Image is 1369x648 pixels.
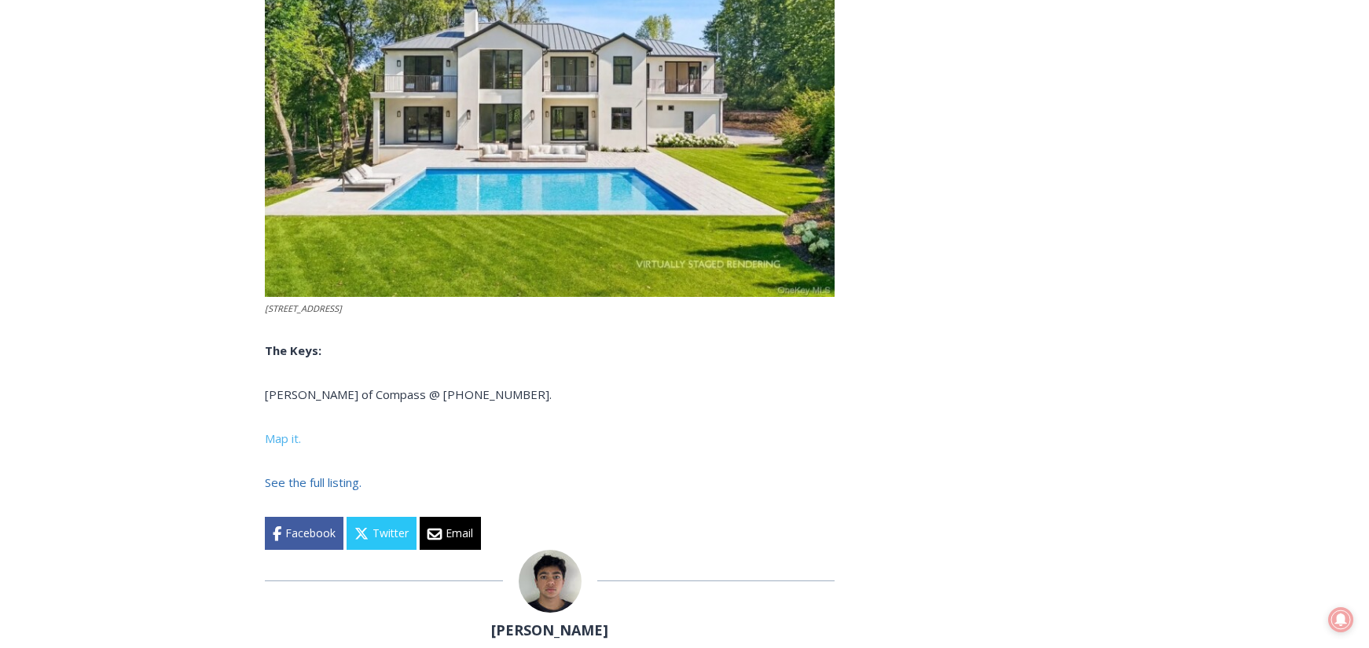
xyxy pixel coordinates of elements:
[265,430,301,446] a: Map it.
[265,517,343,550] a: Facebook
[519,550,582,613] img: Patel, Devan - bio cropped 200x200
[491,621,608,639] a: [PERSON_NAME]
[265,342,321,358] b: The Keys:
[420,517,481,550] a: Email
[265,474,362,490] a: See the full listing.
[347,517,417,550] a: Twitter
[265,302,835,316] figcaption: [STREET_ADDRESS]
[265,386,552,402] span: [PERSON_NAME] of Compass @ [PHONE_NUMBER].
